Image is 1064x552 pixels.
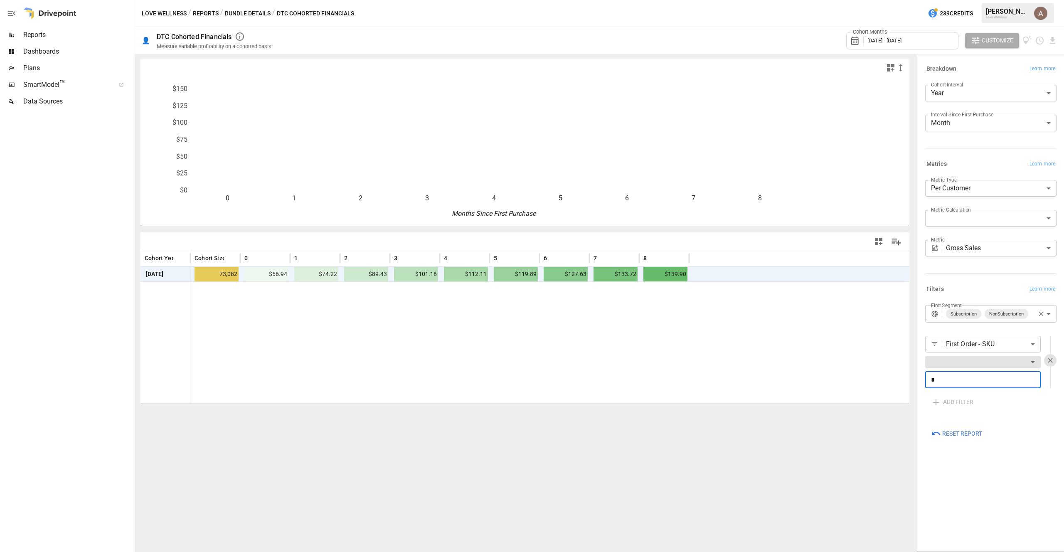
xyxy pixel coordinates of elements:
text: $25 [176,169,187,177]
button: Sort [548,252,559,264]
button: Customize [965,33,1019,48]
span: 2 [344,254,347,262]
button: Reset Report [925,426,988,441]
text: 6 [625,194,629,202]
text: 0 [226,194,229,202]
label: First Segment [931,302,962,309]
span: Cohort Size [195,254,226,262]
span: Cohort Year [145,254,177,262]
div: Month [925,115,1057,131]
button: Bundle Details [225,8,271,19]
h6: Breakdown [926,64,956,74]
button: Download report [1048,36,1057,45]
span: 239 Credits [940,8,973,19]
button: Sort [298,252,310,264]
span: $89.43 [344,267,388,281]
button: Sort [348,252,360,264]
div: 👤 [142,37,150,44]
button: ADD FILTER [925,395,979,410]
span: Subscription [947,309,980,319]
button: Sort [648,252,659,264]
span: 4 [444,254,447,262]
button: Love Wellness [142,8,187,19]
span: 5 [494,254,497,262]
button: Sort [598,252,609,264]
label: Cohort Interval [931,81,963,88]
div: / [188,8,191,19]
text: 7 [692,194,695,202]
div: Gross Sales [946,240,1057,256]
div: Love Wellness [986,15,1029,19]
text: 8 [758,194,762,202]
h6: Filters [926,285,944,294]
h6: Metrics [926,160,947,169]
div: DTC Cohorted Financials [157,33,232,41]
div: [PERSON_NAME] [986,7,1029,15]
text: $100 [172,118,187,126]
span: $127.63 [544,267,588,281]
span: [DATE] [145,267,165,281]
span: 0 [244,254,248,262]
span: 3 [394,254,397,262]
button: Sort [249,252,260,264]
button: Schedule report [1035,36,1044,45]
span: $56.94 [244,267,288,281]
div: Measure variable profitability on a cohorted basis. [157,43,273,49]
span: Data Sources [23,96,133,106]
text: $150 [172,85,187,93]
button: Sort [174,252,186,264]
label: Cohort Months [851,28,889,36]
span: 8 [643,254,647,262]
span: Customize [982,35,1013,46]
span: ™ [59,79,65,89]
label: Metric Calculation [931,206,971,213]
span: $112.11 [444,267,488,281]
button: Sort [498,252,510,264]
span: $133.72 [594,267,638,281]
span: $119.89 [494,267,538,281]
div: Per Customer [925,180,1057,197]
text: 4 [492,194,496,202]
text: $75 [176,136,187,143]
span: ADD FILTER [943,397,973,407]
button: Arielle Sanders [1029,2,1052,25]
span: Dashboards [23,47,133,57]
text: $50 [176,153,187,160]
text: 5 [559,194,562,202]
span: Learn more [1030,65,1055,73]
button: 239Credits [924,6,976,21]
label: Metric Type [931,176,957,183]
div: / [220,8,223,19]
text: 1 [292,194,296,202]
span: $101.16 [394,267,438,281]
span: 7 [594,254,597,262]
img: Arielle Sanders [1034,7,1047,20]
button: Sort [398,252,410,264]
svg: A chart. [140,76,909,226]
label: Metric [931,236,945,243]
label: Interval Since First Purchase [931,111,993,118]
div: Year [925,85,1057,101]
span: 6 [544,254,547,262]
button: Manage Columns [887,232,906,251]
text: 3 [425,194,429,202]
span: 1 [294,254,298,262]
text: 2 [359,194,362,202]
span: SmartModel [23,80,110,90]
span: $139.90 [643,267,687,281]
span: Learn more [1030,160,1055,168]
span: Learn more [1030,285,1055,293]
button: Sort [224,252,236,264]
button: Reports [193,8,219,19]
span: [DATE] - [DATE] [867,37,901,44]
span: $74.22 [294,267,338,281]
span: NonSubscription [986,309,1027,319]
text: $125 [172,102,187,110]
span: Reports [23,30,133,40]
button: View documentation [1022,33,1032,48]
text: $0 [180,186,187,194]
text: Months Since First Purchase [452,209,537,217]
span: First Order - SKU [946,339,1027,349]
